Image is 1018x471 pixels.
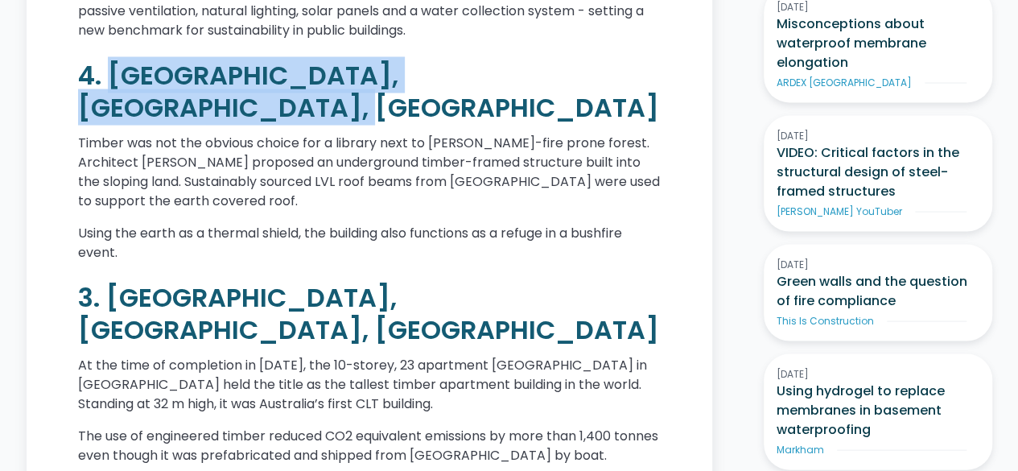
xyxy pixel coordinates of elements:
[78,282,661,346] h2: 3. [GEOGRAPHIC_DATA], [GEOGRAPHIC_DATA], [GEOGRAPHIC_DATA]
[78,356,661,414] p: At the time of completion in [DATE], the 10-storey, 23 apartment [GEOGRAPHIC_DATA] in [GEOGRAPHIC...
[78,60,661,124] h2: 4. [GEOGRAPHIC_DATA], [GEOGRAPHIC_DATA], [GEOGRAPHIC_DATA]
[777,143,979,201] h3: VIDEO: Critical factors in the structural design of steel-framed structures
[777,443,824,457] div: Markham
[777,258,979,272] div: [DATE]
[764,245,992,341] a: [DATE]Green walls and the question of fire complianceThis Is Construction
[78,134,661,211] p: Timber was not the obvious choice for a library next to [PERSON_NAME]-fire prone forest. Architec...
[777,14,979,72] h3: Misconceptions about waterproof membrane elongation
[764,354,992,470] a: [DATE]Using hydrogel to replace membranes in basement waterproofingMarkham
[777,76,912,90] div: ARDEX [GEOGRAPHIC_DATA]
[777,129,979,143] div: [DATE]
[777,314,874,328] div: This Is Construction
[777,382,979,440] h3: Using hydrogel to replace membranes in basement waterproofing
[777,272,979,311] h3: Green walls and the question of fire compliance
[777,367,979,382] div: [DATE]
[78,427,661,465] p: The use of engineered timber reduced CO2 equivalent emissions by more than 1,400 tonnes even thou...
[777,205,902,219] div: [PERSON_NAME] YouTuber
[764,116,992,232] a: [DATE]VIDEO: Critical factors in the structural design of steel-framed structures[PERSON_NAME] Yo...
[78,224,661,262] p: Using the earth as a thermal shield, the building also functions as a refuge in a bushfire event.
